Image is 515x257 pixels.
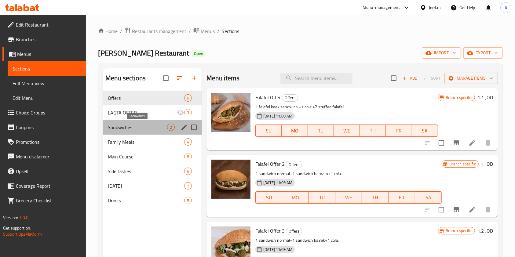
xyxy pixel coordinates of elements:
span: Branches [16,36,81,43]
li: / [217,27,219,35]
span: 1.0.0 [19,214,28,222]
span: Sections [13,65,81,72]
div: Open [192,50,206,57]
button: MO [282,191,309,204]
span: Select to update [435,203,448,216]
span: LAGTA OFFER [108,109,177,116]
svg: Inactive section [177,109,184,116]
span: Sandwiches [108,124,167,131]
div: items [184,94,192,102]
button: SA [412,125,438,137]
span: Falafel Offer 3 [255,226,285,235]
span: 6 [184,168,192,174]
span: Falafel Offer [255,93,281,102]
a: Menus [193,27,215,35]
span: import [427,49,456,57]
span: Open [192,51,206,56]
img: Falafel Offer 2 [211,160,250,199]
div: items [184,138,192,146]
button: delete [481,136,495,150]
span: Branch specific [447,161,478,167]
img: Falafel Offer [211,93,250,132]
span: Edit Restaurant [16,21,81,28]
button: TH [360,125,386,137]
div: Side Dishes6 [103,164,202,179]
div: items [184,153,192,160]
span: TH [362,126,383,135]
button: SU [255,125,282,137]
span: 3 [184,110,192,116]
a: Coupons [2,120,86,135]
a: Menus [2,47,86,61]
span: [PERSON_NAME] Restaurant [98,46,189,60]
span: WE [338,193,360,202]
span: Coupons [16,124,81,131]
div: Family Meals [108,138,184,146]
span: WE [336,126,357,135]
a: Edit Restaurant [2,17,86,32]
div: items [184,182,192,190]
div: LAGTA OFFER3 [103,105,202,120]
a: Grocery Checklist [2,193,86,208]
a: Edit Menu [8,91,86,105]
span: Upsell [16,168,81,175]
div: Drinks [108,197,184,204]
button: export [463,47,503,59]
button: SU [255,191,282,204]
span: export [468,49,498,57]
button: Add section [187,71,202,85]
span: 4 [184,139,192,145]
span: Menus [201,27,215,35]
button: FR [386,125,412,137]
span: Offers [108,94,184,102]
button: TU [308,125,334,137]
button: FR [389,191,415,204]
a: Restaurants management [125,27,186,35]
a: Sections [8,61,86,76]
span: Add item [400,74,420,83]
div: Offers6 [103,91,202,105]
p: 1 sandwich normal+1 sandwich ka3ek+1 cola. [255,237,438,244]
span: Falafel Offer 2 [255,159,285,168]
span: 6 [184,95,192,101]
span: SU [258,193,280,202]
span: Menu disclaimer [16,153,81,160]
span: Add [402,75,418,82]
button: MO [282,125,308,137]
span: Get support on: [3,224,31,232]
a: Home [98,27,118,35]
nav: breadcrumb [98,27,503,35]
span: Select to update [435,136,448,149]
div: Jordan [429,4,441,11]
span: Offers [286,228,302,235]
div: items [184,197,192,204]
h2: Menu items [206,74,240,83]
span: [DATE] 11:09 AM [261,113,295,119]
button: Add [400,74,420,83]
button: edit [180,123,189,132]
li: / [120,27,122,35]
div: Family Meals4 [103,135,202,149]
div: items [167,124,175,131]
button: Branch-specific-item [449,202,464,217]
span: Grocery Checklist [16,197,81,204]
span: SA [418,193,439,202]
button: WE [334,125,360,137]
span: Side Dishes [108,168,184,175]
li: / [189,27,191,35]
div: Offers [286,161,302,168]
button: WE [335,191,362,204]
div: Offers [282,94,298,102]
button: import [422,47,461,59]
p: 1 falafel kaak sandwich +1 cola +2 stuffed falafel. [255,103,438,111]
span: Select section first [420,74,444,83]
span: TH [364,193,386,202]
span: TU [311,193,333,202]
span: [DATE] 11:09 AM [261,247,295,252]
span: SA [415,126,436,135]
span: 5 [184,198,192,204]
span: Manage items [449,74,493,82]
span: SU [258,126,279,135]
a: Upsell [2,164,86,179]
